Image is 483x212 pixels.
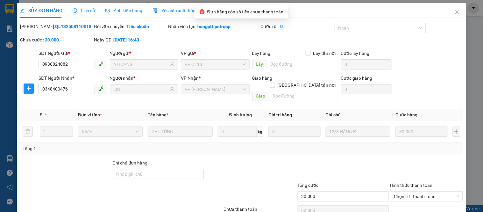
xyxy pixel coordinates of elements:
[229,112,252,117] span: Định lượng
[394,192,459,201] span: Chọn HT Thanh Toán
[275,82,338,89] span: [GEOGRAPHIC_DATA] tận nơi
[268,127,321,137] input: 0
[153,8,158,13] img: icon
[200,9,205,14] span: close-circle
[257,127,263,137] span: kg
[252,91,269,101] span: Giao
[94,36,167,43] div: Ngày GD:
[168,23,259,30] div: Nhân viên tạo:
[268,112,292,117] span: Giá trị hàng
[170,87,174,91] span: user
[269,91,338,101] input: Dọc đường
[281,24,283,29] b: 0
[252,76,273,81] span: Giao hàng
[448,3,466,21] button: Close
[185,60,245,69] span: VP QL13
[45,37,59,42] b: 30.000
[113,160,148,165] label: Ghi chú đơn hàng
[73,8,95,13] span: Lịch sử
[3,45,44,59] li: VP VP [PERSON_NAME]
[20,8,25,13] span: edit
[455,9,460,14] span: close
[341,84,392,94] input: Cước giao hàng
[40,112,45,117] span: SL
[73,8,77,13] span: clock-circle
[153,8,220,13] span: Yêu cầu xuất hóa đơn điện tử
[105,8,110,13] span: picture
[395,112,417,117] span: Cước hàng
[39,75,107,82] div: SĐT Người Nhận
[114,61,169,68] input: Tên người gửi
[341,51,370,56] label: Cước lấy hàng
[341,76,373,81] label: Cước giao hàng
[298,183,319,188] span: Tổng cước
[113,169,204,179] input: Ghi chú đơn hàng
[20,23,93,30] div: [PERSON_NAME]:
[390,183,432,188] label: Hình thức thanh toán
[39,50,107,57] div: SĐT Người Gửi
[127,24,149,29] b: Tiêu chuẩn
[110,75,178,82] div: Người nhận
[181,76,199,81] span: VP Nhận
[94,23,167,30] div: Gói vận chuyển:
[261,23,333,30] div: Cước rồi :
[207,9,283,14] span: Đơn hàng còn số tiền chưa thanh toán
[148,127,212,137] input: VD: Bàn, Ghế
[267,59,338,69] input: Dọc đường
[148,112,168,117] span: Tên hàng
[185,84,245,94] span: VP Minh Hưng
[114,37,139,42] b: [DATE] 16:43
[453,127,460,137] button: plus
[181,50,249,57] div: VP gửi
[252,51,271,56] span: Lấy hàng
[311,50,338,57] span: Lấy tận nơi
[82,127,139,136] span: Khác
[3,3,92,38] li: [PERSON_NAME][GEOGRAPHIC_DATA]
[20,36,93,43] div: Chưa cước :
[341,59,392,69] input: Cước lấy hàng
[23,127,33,137] button: delete
[24,84,34,94] button: plus
[23,145,187,152] div: Tổng: 1
[114,86,169,93] input: Tên người nhận
[326,127,390,137] input: Ghi Chú
[252,59,267,69] span: Lấy
[78,112,102,117] span: Đơn vị tính
[24,86,33,91] span: plus
[323,109,393,121] th: Ghi chú
[98,61,103,66] span: phone
[105,8,142,13] span: Ảnh kiện hàng
[98,86,103,91] span: phone
[20,8,62,13] span: SỬA ĐƠN HÀNG
[170,62,174,67] span: user
[395,127,448,137] input: 0
[110,50,178,57] div: Người gửi
[197,24,231,29] b: hongptt.petrobp
[55,24,91,29] b: QL132508110018
[44,45,85,52] li: VP VP Đồng Xoài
